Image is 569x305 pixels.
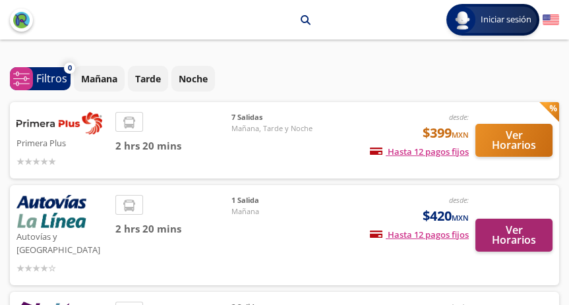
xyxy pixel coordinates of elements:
span: Mañana, Tarde y Noche [231,123,324,134]
img: Autovías y La Línea [16,195,86,228]
button: back [10,9,33,32]
p: Morelia [256,13,291,27]
span: $399 [423,123,469,143]
span: Hasta 12 pagos fijos [370,229,469,240]
small: MXN [452,130,469,140]
p: [PERSON_NAME] [165,13,240,27]
span: 2 hrs 20 mins [115,138,231,153]
button: Ver Horarios [475,124,553,157]
span: 1 Salida [231,195,324,206]
span: 0 [68,63,72,74]
em: desde: [449,195,469,205]
button: Tarde [128,66,168,92]
small: MXN [452,213,469,223]
span: $420 [423,206,469,226]
em: desde: [449,112,469,122]
button: Ver Horarios [475,219,553,252]
button: 0Filtros [10,67,71,90]
img: Primera Plus [16,112,102,134]
span: Iniciar sesión [475,13,537,26]
p: Filtros [36,70,67,86]
p: Primera Plus [16,134,109,150]
span: 2 hrs 20 mins [115,221,231,236]
p: Tarde [135,72,161,86]
button: Mañana [74,66,125,92]
span: Mañana [231,206,324,217]
p: Mañana [81,72,117,86]
button: Noche [171,66,215,92]
span: 7 Salidas [231,112,324,123]
span: Hasta 12 pagos fijos [370,146,469,157]
p: Autovías y [GEOGRAPHIC_DATA] [16,228,109,256]
button: English [543,12,559,28]
p: Noche [179,72,208,86]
